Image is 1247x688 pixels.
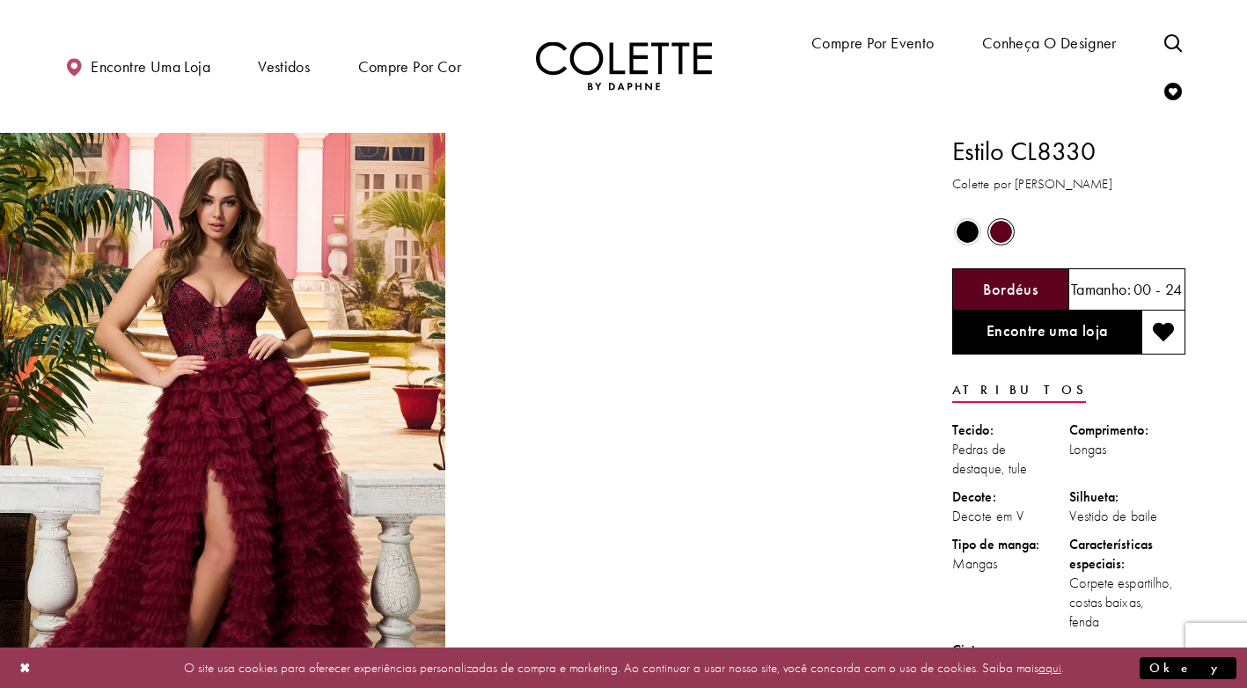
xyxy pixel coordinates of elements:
[952,487,1069,507] div: Decote:
[1038,658,1061,676] a: aqui
[253,42,314,91] span: Vestidos
[536,42,712,91] a: Visite a página inicial
[1069,440,1186,459] div: Longas
[1069,574,1186,632] div: Corpete espartilho, costas baixas, fenda
[982,34,1117,52] span: Conheça o designer
[91,58,210,76] span: Encontre uma loja
[952,133,1185,170] h1: Estilo CL8330
[1140,656,1236,678] button: Caixa de diálogo Enviar
[1141,311,1185,355] button: Adicionar à lista de desejos
[354,42,466,91] span: Compre por cor
[952,507,1069,526] div: Decote em V
[952,311,1141,355] a: Encontre uma loja
[986,216,1016,247] div: Bordeaux
[536,42,712,91] img: Colette por Daphne
[1069,487,1186,507] div: Silhueta:
[952,377,1086,403] a: Atributos
[1160,18,1186,66] a: Alternar pesquisa
[1069,421,1186,440] div: Comprimento:
[1160,66,1186,114] a: Verifique a lista de desejos
[11,652,40,683] button: Caixa de diálogo Fechar
[811,34,935,52] span: Compre por evento
[1069,507,1186,526] div: Vestido de baile
[61,42,215,91] a: Encontre uma loja
[978,18,1121,66] a: Conheça o designer
[358,58,461,76] span: Compre por cor
[258,58,310,76] span: Vestidos
[1071,279,1131,299] span: Tamanho:
[983,281,1038,298] h5: Cor escolhida
[127,655,1120,679] p: O site usa cookies para oferecer experiências personalizadas de compra e marketing. Ao continuar ...
[952,554,1069,574] div: Mangas
[952,640,1069,660] div: Cintura:
[952,440,1069,479] div: Pedras de destaque, tule
[807,18,939,66] span: Compre por evento
[952,216,983,247] div: Black
[952,535,1069,554] div: Tipo de manga:
[952,174,1185,194] h3: Colette por [PERSON_NAME]
[952,215,1185,248] div: O estado dos controles de cor do produto depende do tamanho escolhido
[952,421,1069,440] div: Tecido:
[1069,535,1186,574] div: Características especiais:
[1133,281,1183,298] h5: 00 - 24
[454,133,899,355] video: Estilo CL8330 Colette by Daphne #1 autoplay loop mute video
